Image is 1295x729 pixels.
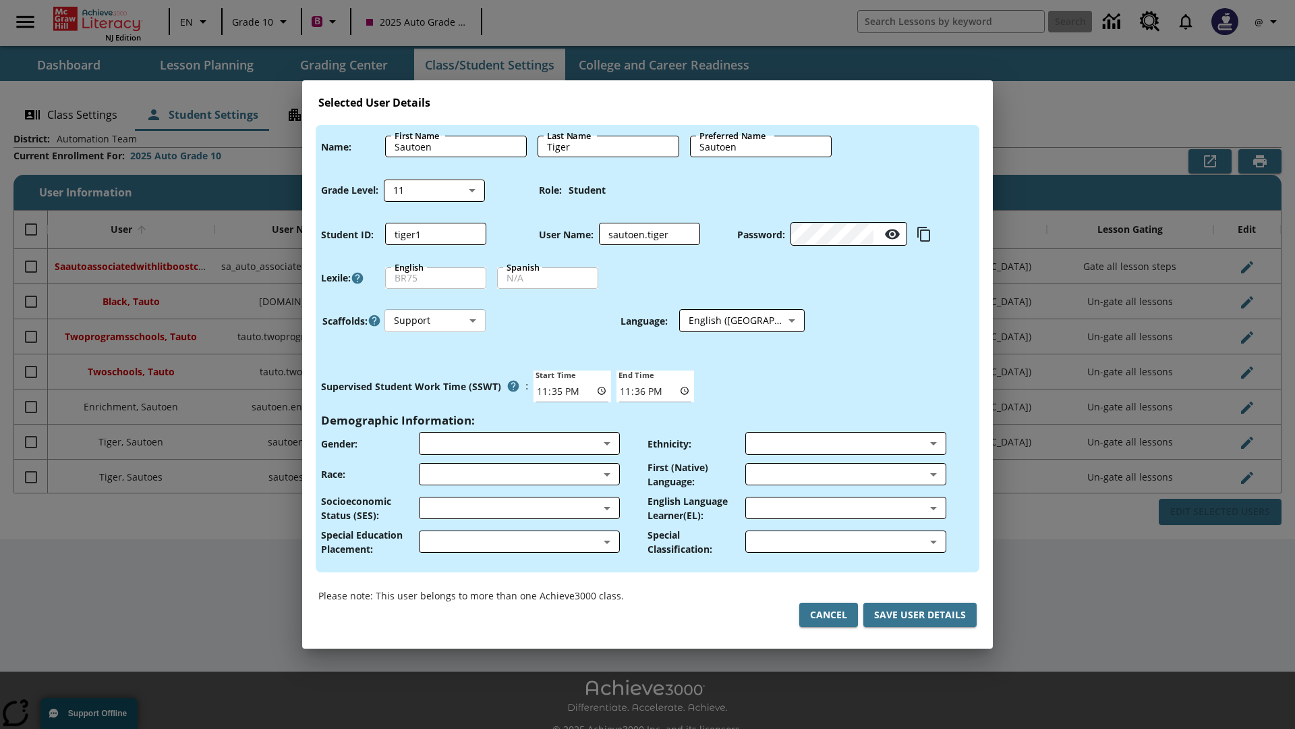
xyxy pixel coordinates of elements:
p: Socioeconomic Status (SES) : [321,494,419,522]
h4: Demographic Information : [321,413,475,427]
div: Student ID [385,223,486,245]
p: Scaffolds : [322,314,368,328]
label: Last Name [547,130,591,142]
button: Save User Details [863,603,977,628]
label: Preferred Name [699,130,766,142]
button: Supervised Student Work Time is the timeframe when students can take LevelSet and when lessons ar... [501,374,525,398]
div: Password [790,223,907,246]
div: Support [384,310,486,332]
button: Copy text to clipboard [913,223,936,246]
button: Click here to know more about Scaffolds [368,314,381,328]
p: Lexile : [321,271,351,285]
p: Special Classification : [647,528,745,556]
p: Race : [321,467,345,481]
label: End Time [616,369,654,380]
p: Grade Level : [321,183,378,197]
label: English [395,261,424,273]
label: First Name [395,130,440,142]
label: Spanish [507,261,540,273]
p: First (Native) Language : [647,460,745,489]
div: Scaffolds [384,310,486,332]
p: Name : [321,140,351,154]
p: Special Education Placement : [321,528,419,556]
div: User Name [599,223,700,245]
p: Role : [539,183,562,197]
p: User Name : [539,227,594,242]
p: Ethnicity : [647,437,691,451]
p: English Language Learner(EL) : [647,494,745,522]
p: Please note: This user belongs to more than one Achieve3000 class. [318,589,624,603]
div: Language [679,310,805,332]
p: Supervised Student Work Time (SSWT) [321,379,501,394]
div: Grade Level [384,179,485,201]
p: Student ID : [321,227,374,242]
button: Reveal Password [879,221,906,248]
div: 11 [384,179,485,201]
div: English ([GEOGRAPHIC_DATA]) [679,310,805,332]
label: Start Time [534,369,576,380]
button: Cancel [799,603,858,628]
p: Language : [621,314,668,328]
div: : [321,374,528,398]
p: Password : [737,227,785,242]
h3: Selected User Details [318,97,977,109]
p: Student [569,183,606,197]
a: Click here to know more about Lexiles, Will open in new tab [351,271,364,285]
p: Gender : [321,437,357,451]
